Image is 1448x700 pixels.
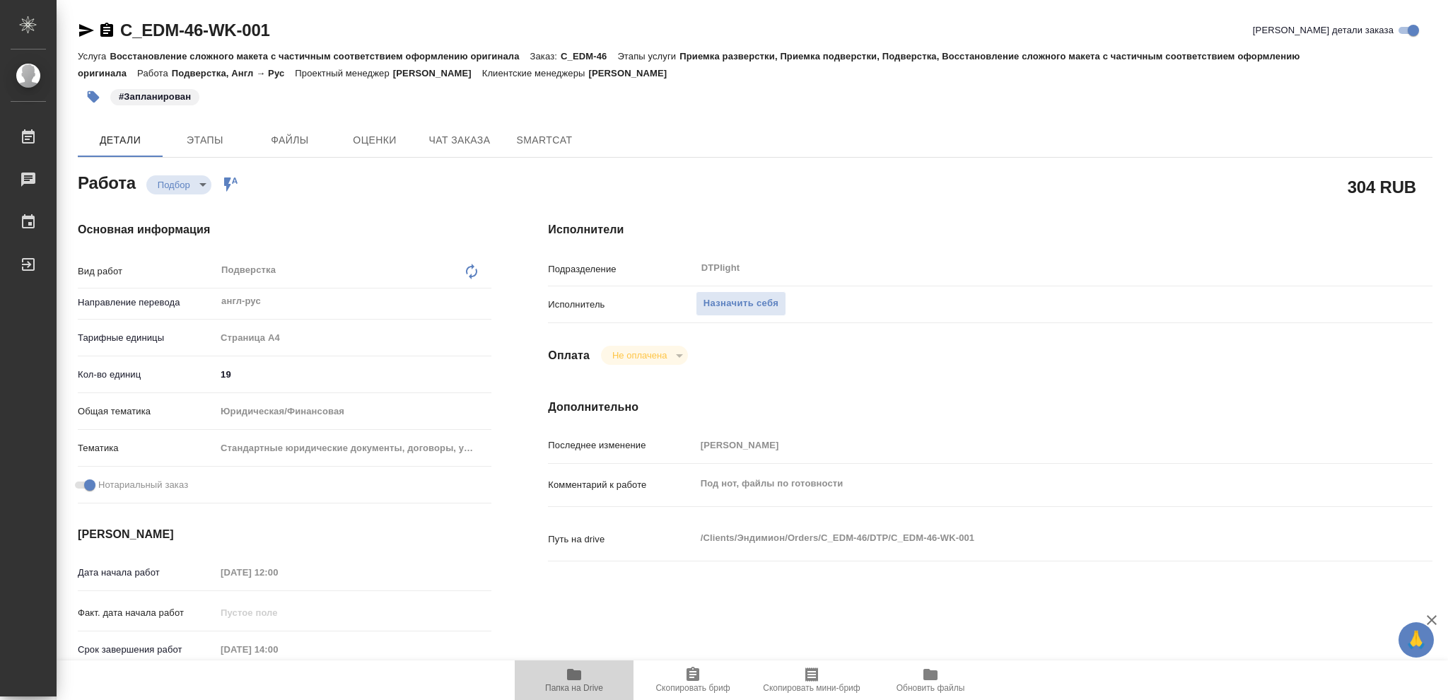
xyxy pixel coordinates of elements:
[341,132,409,149] span: Оценки
[655,683,730,693] span: Скопировать бриф
[78,221,491,238] h4: Основная информация
[545,683,603,693] span: Папка на Drive
[137,68,172,78] p: Работа
[78,526,491,543] h4: [PERSON_NAME]
[482,68,589,78] p: Клиентские менеджеры
[216,639,339,660] input: Пустое поле
[119,90,191,104] p: #Запланирован
[633,660,752,700] button: Скопировать бриф
[153,179,194,191] button: Подбор
[171,132,239,149] span: Этапы
[703,296,778,312] span: Назначить себя
[216,602,339,623] input: Пустое поле
[78,368,216,382] p: Кол-во единиц
[146,175,211,194] div: Подбор
[256,132,324,149] span: Файлы
[426,132,494,149] span: Чат заказа
[548,399,1432,416] h4: Дополнительно
[78,331,216,345] p: Тарифные единицы
[763,683,860,693] span: Скопировать мини-бриф
[78,169,136,194] h2: Работа
[78,51,110,62] p: Услуга
[617,51,679,62] p: Этапы услуги
[1404,625,1428,655] span: 🙏
[120,21,270,40] a: C_EDM-46-WK-001
[78,51,1300,78] p: Приемка разверстки, Приемка подверстки, Подверстка, Восстановление сложного макета с частичным со...
[608,349,671,361] button: Не оплачена
[78,643,216,657] p: Срок завершения работ
[78,296,216,310] p: Направление перевода
[216,562,339,583] input: Пустое поле
[696,435,1359,455] input: Пустое поле
[393,68,482,78] p: [PERSON_NAME]
[548,221,1432,238] h4: Исполнители
[601,346,688,365] div: Подбор
[696,291,786,316] button: Назначить себя
[897,683,965,693] span: Обновить файлы
[216,436,491,460] div: Стандартные юридические документы, договоры, уставы
[98,22,115,39] button: Скопировать ссылку
[561,51,617,62] p: C_EDM-46
[216,364,491,385] input: ✎ Введи что-нибудь
[1399,622,1434,658] button: 🙏
[78,441,216,455] p: Тематика
[871,660,990,700] button: Обновить файлы
[752,660,871,700] button: Скопировать мини-бриф
[548,347,590,364] h4: Оплата
[216,326,491,350] div: Страница А4
[78,22,95,39] button: Скопировать ссылку для ЯМессенджера
[548,532,695,547] p: Путь на drive
[98,478,188,492] span: Нотариальный заказ
[295,68,392,78] p: Проектный менеджер
[1348,175,1416,199] h2: 304 RUB
[78,264,216,279] p: Вид работ
[172,68,296,78] p: Подверстка, Англ → Рус
[1253,23,1394,37] span: [PERSON_NAME] детали заказа
[588,68,677,78] p: [PERSON_NAME]
[216,399,491,424] div: Юридическая/Финансовая
[86,132,154,149] span: Детали
[78,81,109,112] button: Добавить тэг
[515,660,633,700] button: Папка на Drive
[510,132,578,149] span: SmartCat
[78,606,216,620] p: Факт. дата начала работ
[78,566,216,580] p: Дата начала работ
[696,526,1359,550] textarea: /Clients/Эндимион/Orders/C_EDM-46/DTP/C_EDM-46-WK-001
[548,438,695,453] p: Последнее изменение
[548,262,695,276] p: Подразделение
[78,404,216,419] p: Общая тематика
[109,90,201,102] span: Запланирован
[696,472,1359,496] textarea: Под нот, файлы по готовности
[110,51,530,62] p: Восстановление сложного макета с частичным соответствием оформлению оригинала
[548,478,695,492] p: Комментарий к работе
[530,51,561,62] p: Заказ:
[548,298,695,312] p: Исполнитель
